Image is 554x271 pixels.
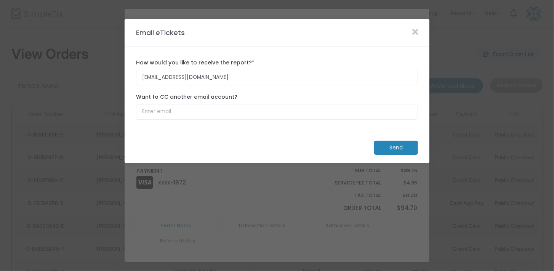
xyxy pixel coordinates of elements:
[132,27,189,38] m-panel-title: Email eTickets
[136,104,418,120] input: Enter email
[136,93,418,101] label: Want to CC another email account?
[136,70,418,85] input: Enter email
[125,19,429,47] m-panel-header: Email eTickets
[374,141,418,155] m-button: Send
[136,59,418,67] label: How would you like to receive the report?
